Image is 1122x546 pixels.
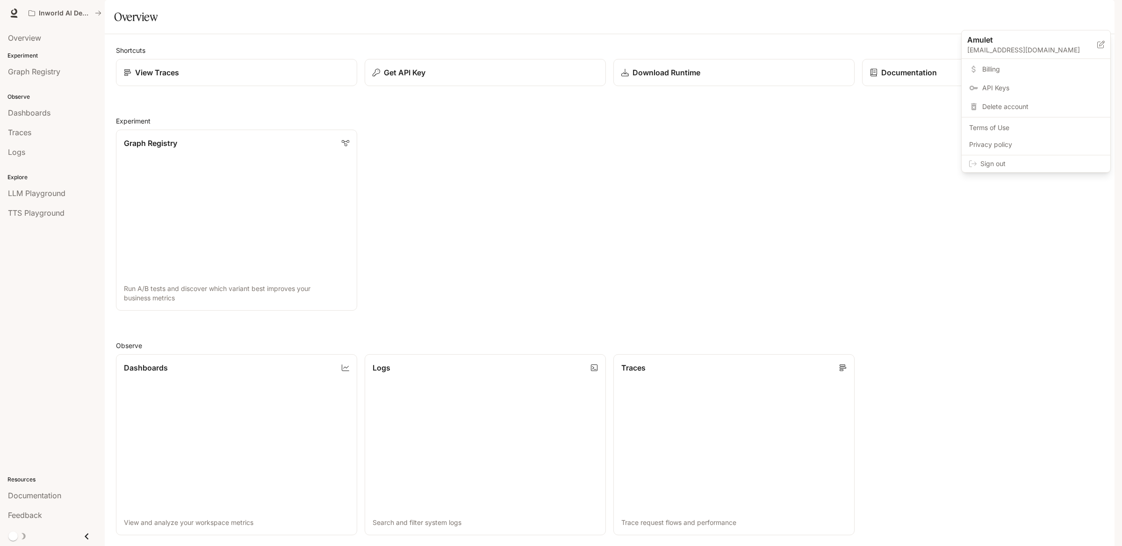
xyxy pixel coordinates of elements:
p: [EMAIL_ADDRESS][DOMAIN_NAME] [967,45,1097,55]
a: API Keys [964,80,1108,96]
span: Sign out [980,159,1103,168]
span: Billing [982,65,1103,74]
a: Billing [964,61,1108,78]
div: Delete account [964,98,1108,115]
span: Privacy policy [969,140,1103,149]
a: Privacy policy [964,136,1108,153]
span: Delete account [982,102,1103,111]
div: Amulet[EMAIL_ADDRESS][DOMAIN_NAME] [962,30,1110,59]
div: Sign out [962,155,1110,172]
span: Terms of Use [969,123,1103,132]
p: Amulet [967,34,1082,45]
a: Terms of Use [964,119,1108,136]
span: API Keys [982,83,1103,93]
